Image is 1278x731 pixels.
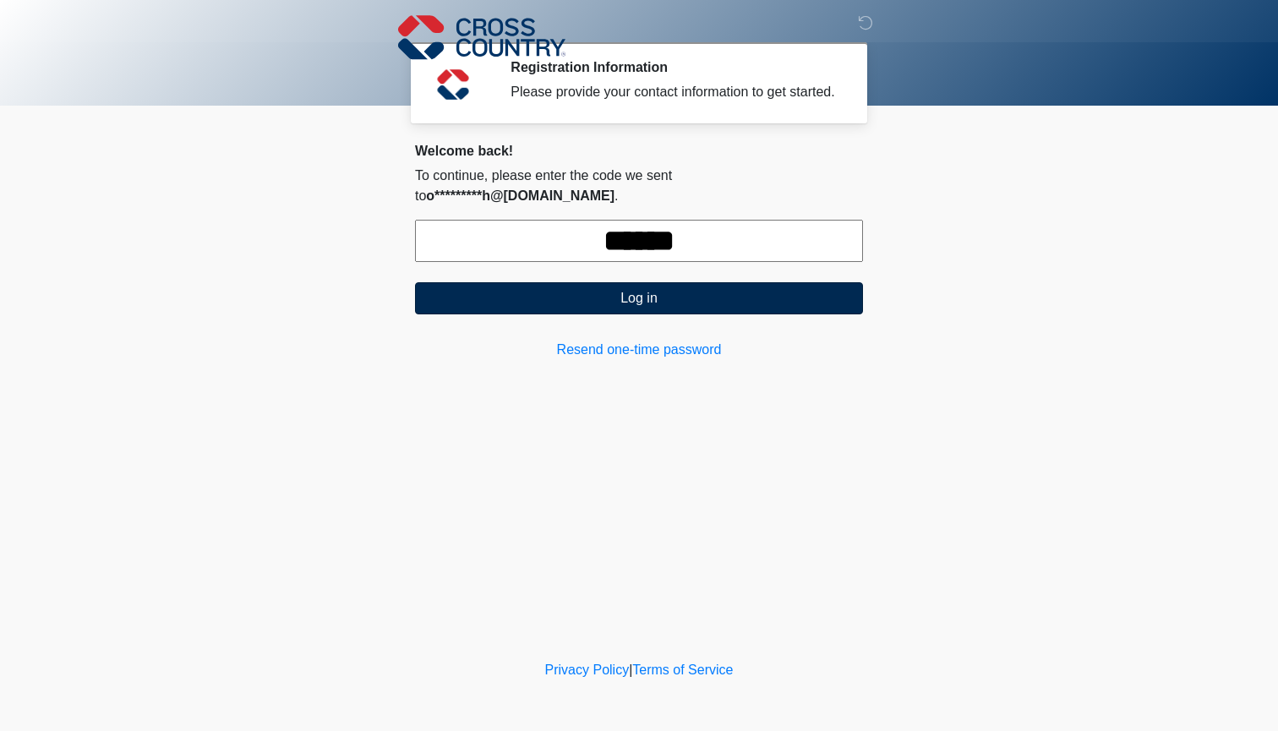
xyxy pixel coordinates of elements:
[415,166,863,206] p: To continue, please enter the code we sent to .
[415,282,863,314] button: Log in
[632,663,733,677] a: Terms of Service
[629,663,632,677] a: |
[511,82,838,102] div: Please provide your contact information to get started.
[398,13,565,62] img: Cross Country Logo
[428,59,478,110] img: Agent Avatar
[415,340,863,360] a: Resend one-time password
[545,663,630,677] a: Privacy Policy
[415,143,863,159] h2: Welcome back!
